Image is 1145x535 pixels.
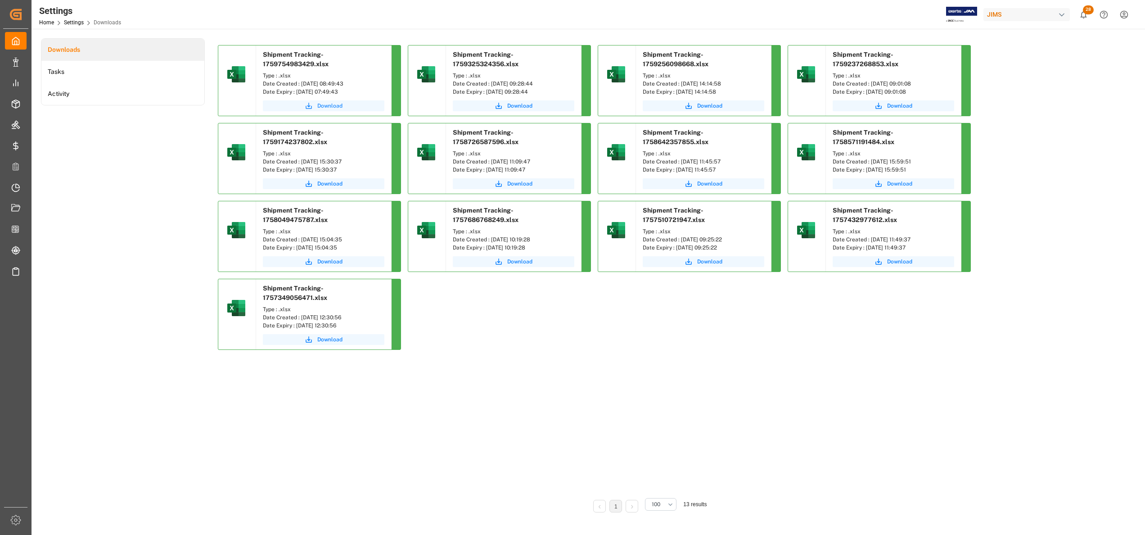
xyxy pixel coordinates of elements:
[263,166,384,174] div: Date Expiry : [DATE] 15:30:37
[643,100,764,111] a: Download
[643,166,764,174] div: Date Expiry : [DATE] 11:45:57
[643,80,764,88] div: Date Created : [DATE] 14:14:58
[225,141,247,163] img: microsoft-excel-2019--v1.png
[833,236,954,244] div: Date Created : [DATE] 11:49:37
[263,227,384,236] div: Type : .xlsx
[453,100,574,111] button: Download
[605,63,627,85] img: microsoft-excel-2019--v1.png
[626,500,638,512] li: Next Page
[263,322,384,330] div: Date Expiry : [DATE] 12:30:56
[833,256,954,267] button: Download
[41,61,204,83] li: Tasks
[415,141,437,163] img: microsoft-excel-2019--v1.png
[643,207,705,223] span: Shipment Tracking-1757510721947.xlsx
[317,336,343,344] span: Download
[946,7,977,23] img: Exertis%20JAM%20-%20Email%20Logo.jpg_1722504956.jpg
[263,285,327,301] span: Shipment Tracking-1757349056471.xlsx
[697,102,722,110] span: Download
[453,256,574,267] a: Download
[415,63,437,85] img: microsoft-excel-2019--v1.png
[453,51,518,68] span: Shipment Tracking-1759325324356.xlsx
[887,180,912,188] span: Download
[453,158,574,166] div: Date Created : [DATE] 11:09:47
[833,129,894,145] span: Shipment Tracking-1758571191484.xlsx
[1083,5,1094,14] span: 28
[833,150,954,158] div: Type : .xlsx
[453,166,574,174] div: Date Expiry : [DATE] 11:09:47
[39,4,121,18] div: Settings
[643,244,764,252] div: Date Expiry : [DATE] 09:25:22
[887,258,912,266] span: Download
[795,141,817,163] img: microsoft-excel-2019--v1.png
[983,8,1070,21] div: JIMS
[1094,5,1114,25] button: Help Center
[605,219,627,241] img: microsoft-excel-2019--v1.png
[41,39,204,61] a: Downloads
[887,102,912,110] span: Download
[833,100,954,111] button: Download
[833,166,954,174] div: Date Expiry : [DATE] 15:59:51
[263,236,384,244] div: Date Created : [DATE] 15:04:35
[453,129,518,145] span: Shipment Tracking-1758726587596.xlsx
[645,498,676,511] button: open menu
[643,72,764,80] div: Type : .xlsx
[1073,5,1094,25] button: show 28 new notifications
[507,258,532,266] span: Download
[225,219,247,241] img: microsoft-excel-2019--v1.png
[263,256,384,267] button: Download
[643,51,708,68] span: Shipment Tracking-1759256098668.xlsx
[263,129,327,145] span: Shipment Tracking-1759174237802.xlsx
[833,178,954,189] button: Download
[593,500,606,512] li: Previous Page
[643,256,764,267] button: Download
[453,88,574,96] div: Date Expiry : [DATE] 09:28:44
[263,313,384,322] div: Date Created : [DATE] 12:30:56
[263,88,384,96] div: Date Expiry : [DATE] 07:49:43
[263,150,384,158] div: Type : .xlsx
[652,500,660,508] span: 100
[415,219,437,241] img: microsoft-excel-2019--v1.png
[833,72,954,80] div: Type : .xlsx
[643,227,764,236] div: Type : .xlsx
[263,244,384,252] div: Date Expiry : [DATE] 15:04:35
[643,150,764,158] div: Type : .xlsx
[317,258,343,266] span: Download
[833,158,954,166] div: Date Created : [DATE] 15:59:51
[833,207,897,223] span: Shipment Tracking-1757432977612.xlsx
[225,297,247,319] img: microsoft-excel-2019--v1.png
[41,83,204,105] a: Activity
[263,334,384,345] button: Download
[263,305,384,313] div: Type : .xlsx
[453,80,574,88] div: Date Created : [DATE] 09:28:44
[263,207,328,223] span: Shipment Tracking-1758049475787.xlsx
[643,88,764,96] div: Date Expiry : [DATE] 14:14:58
[263,100,384,111] a: Download
[263,72,384,80] div: Type : .xlsx
[453,150,574,158] div: Type : .xlsx
[64,19,84,26] a: Settings
[453,178,574,189] a: Download
[609,500,622,512] li: 1
[39,19,54,26] a: Home
[683,501,707,508] span: 13 results
[263,178,384,189] button: Download
[317,180,343,188] span: Download
[507,102,532,110] span: Download
[643,178,764,189] a: Download
[317,102,343,110] span: Download
[453,236,574,244] div: Date Created : [DATE] 10:19:28
[643,236,764,244] div: Date Created : [DATE] 09:25:22
[795,219,817,241] img: microsoft-excel-2019--v1.png
[697,180,722,188] span: Download
[643,158,764,166] div: Date Created : [DATE] 11:45:57
[225,63,247,85] img: microsoft-excel-2019--v1.png
[507,180,532,188] span: Download
[263,158,384,166] div: Date Created : [DATE] 15:30:37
